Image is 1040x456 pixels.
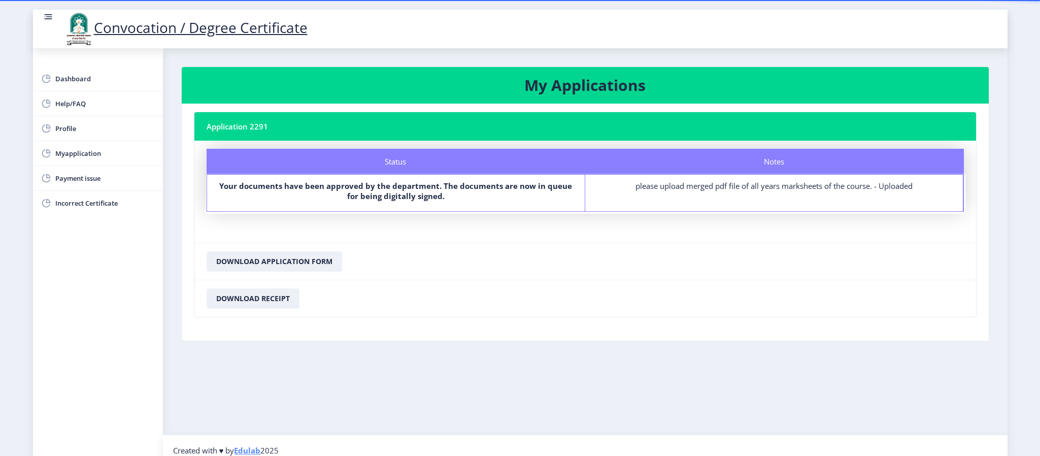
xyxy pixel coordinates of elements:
[173,445,279,455] span: Created with ♥ by 2025
[594,181,954,191] div: please upload merged pdf file of all years marksheets of the course. - Uploaded
[194,75,977,95] h3: My Applications
[585,149,964,174] div: Notes
[234,445,260,455] a: Edulab
[33,91,163,116] a: Help/FAQ
[55,73,155,85] span: Dashboard
[207,251,342,272] button: Download Application Form
[55,147,155,159] span: Myapplication
[33,67,163,91] a: Dashboard
[55,172,155,184] span: Payment issue
[63,18,308,37] a: Convocation / Degree Certificate
[33,191,163,215] a: Incorrect Certificate
[33,116,163,141] a: Profile
[194,112,976,141] nb-card-header: Application 2291
[33,166,163,190] a: Payment issue
[207,149,585,174] div: Status
[55,97,155,110] span: Help/FAQ
[63,12,94,46] img: logo
[55,197,155,209] span: Incorrect Certificate
[33,141,163,166] a: Myapplication
[55,122,155,135] span: Profile
[207,288,299,309] button: Download Receipt
[219,181,572,201] b: Your documents have been approved by the department. The documents are now in queue for being dig...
